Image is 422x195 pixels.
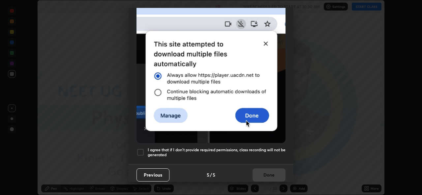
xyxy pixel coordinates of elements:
[136,168,169,182] button: Previous
[213,171,215,178] h4: 5
[210,171,212,178] h4: /
[207,171,209,178] h4: 5
[148,147,286,158] h5: I agree that if I don't provide required permissions, class recording will not be generated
